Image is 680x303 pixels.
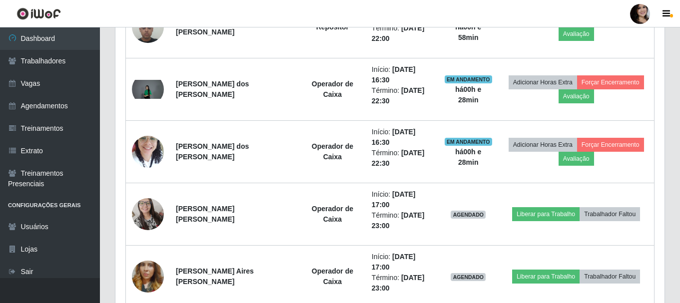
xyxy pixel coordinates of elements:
time: [DATE] 16:30 [372,65,416,84]
strong: [PERSON_NAME] dos [PERSON_NAME] [176,142,249,161]
button: Trabalhador Faltou [580,207,640,221]
strong: Operador de Caixa [312,142,353,161]
button: Forçar Encerramento [577,138,644,152]
span: EM ANDAMENTO [445,75,492,83]
button: Adicionar Horas Extra [509,138,577,152]
span: AGENDADO [451,273,486,281]
li: Início: [372,252,432,273]
li: Início: [372,127,432,148]
li: Término: [372,85,432,106]
strong: Operador de Caixa [312,80,353,98]
strong: há 00 h e 28 min [455,85,481,104]
button: Adicionar Horas Extra [509,75,577,89]
li: Término: [372,23,432,44]
button: Avaliação [559,152,594,166]
li: Término: [372,210,432,231]
li: Início: [372,189,432,210]
strong: [PERSON_NAME] [PERSON_NAME] [176,205,234,223]
li: Término: [372,148,432,169]
time: [DATE] 16:30 [372,128,416,146]
time: [DATE] 17:00 [372,190,416,209]
li: Término: [372,273,432,294]
button: Liberar para Trabalho [512,207,580,221]
button: Trabalhador Faltou [580,270,640,284]
span: EM ANDAMENTO [445,138,492,146]
button: Forçar Encerramento [577,75,644,89]
strong: [PERSON_NAME] dos [PERSON_NAME] [176,80,249,98]
strong: há 00 h e 58 min [455,23,481,41]
img: 1758553448636.jpeg [132,80,164,99]
strong: Operador de Caixa [312,267,353,286]
button: Liberar para Trabalho [512,270,580,284]
strong: Operador de Caixa [312,205,353,223]
button: Avaliação [559,27,594,41]
button: Avaliação [559,89,594,103]
img: CoreUI Logo [16,7,61,20]
strong: [PERSON_NAME] Aires [PERSON_NAME] [176,267,254,286]
span: AGENDADO [451,211,486,219]
img: 1739952008601.jpeg [132,130,164,173]
time: [DATE] 17:00 [372,253,416,271]
strong: Repositor [316,23,349,31]
li: Início: [372,64,432,85]
img: 1672061092680.jpeg [132,193,164,236]
strong: há 00 h e 28 min [455,148,481,166]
